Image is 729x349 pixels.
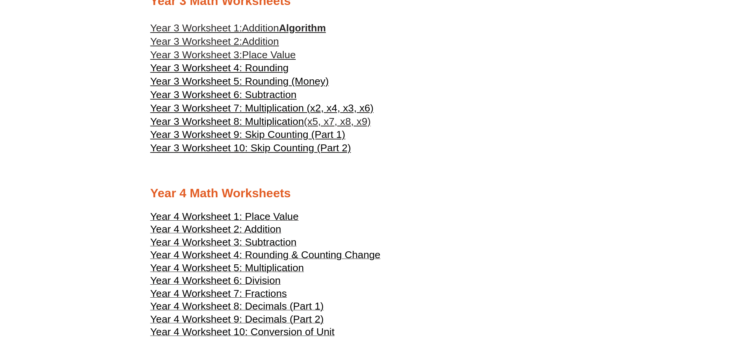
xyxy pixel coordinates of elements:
[150,329,335,337] a: Year 4 Worksheet 10: Conversion of Unit
[150,185,579,202] h2: Year 4 Math Worksheets
[150,48,296,62] a: Year 3 Worksheet 3:Place Value
[150,240,297,247] a: Year 4 Worksheet 3: Subtraction
[150,129,346,140] span: Year 3 Worksheet 9: Skip Counting (Part 1)
[150,116,304,127] span: Year 3 Worksheet 8: Multiplication
[150,61,289,75] a: Year 3 Worksheet 4: Rounding
[150,236,297,248] span: Year 4 Worksheet 3: Subtraction
[150,227,281,234] a: Year 4 Worksheet 2: Addition
[150,291,287,299] a: Year 4 Worksheet 7: Fractions
[150,249,381,261] span: Year 4 Worksheet 4: Rounding & Counting Change
[150,317,324,324] a: Year 4 Worksheet 9: Decimals (Part 2)
[150,313,324,325] span: Year 4 Worksheet 9: Decimals (Part 2)
[150,22,326,34] a: Year 3 Worksheet 1:AdditionAlgorithm
[150,128,346,141] a: Year 3 Worksheet 9: Skip Counting (Part 1)
[150,214,299,222] a: Year 4 Worksheet 1: Place Value
[150,22,242,34] span: Year 3 Worksheet 1:
[150,288,287,299] span: Year 4 Worksheet 7: Fractions
[150,300,324,312] span: Year 4 Worksheet 8: Decimals (Part 1)
[150,304,324,311] a: Year 4 Worksheet 8: Decimals (Part 1)
[150,223,281,235] span: Year 4 Worksheet 2: Addition
[242,49,296,61] span: Place Value
[150,89,297,100] span: Year 3 Worksheet 6: Subtraction
[150,265,304,273] a: Year 4 Worksheet 5: Multiplication
[304,116,371,127] span: (x5, x7, x8, x9)
[150,75,329,88] a: Year 3 Worksheet 5: Rounding (Money)
[150,88,297,102] a: Year 3 Worksheet 6: Subtraction
[150,262,304,274] span: Year 4 Worksheet 5: Multiplication
[150,278,281,286] a: Year 4 Worksheet 6: Division
[150,141,351,155] a: Year 3 Worksheet 10: Skip Counting (Part 2)
[242,36,279,47] span: Addition
[150,49,242,61] span: Year 3 Worksheet 3:
[242,22,279,34] span: Addition
[150,252,381,260] a: Year 4 Worksheet 4: Rounding & Counting Change
[602,262,729,349] iframe: Chat Widget
[150,36,242,47] span: Year 3 Worksheet 2:
[150,62,289,74] span: Year 3 Worksheet 4: Rounding
[150,211,299,222] span: Year 4 Worksheet 1: Place Value
[150,75,329,87] span: Year 3 Worksheet 5: Rounding (Money)
[150,102,374,114] span: Year 3 Worksheet 7: Multiplication (x2, x4, x3, x6)
[150,275,281,286] span: Year 4 Worksheet 6: Division
[150,115,371,128] a: Year 3 Worksheet 8: Multiplication(x5, x7, x8, x9)
[150,326,335,338] span: Year 4 Worksheet 10: Conversion of Unit
[150,102,374,115] a: Year 3 Worksheet 7: Multiplication (x2, x4, x3, x6)
[150,142,351,154] span: Year 3 Worksheet 10: Skip Counting (Part 2)
[150,35,279,48] a: Year 3 Worksheet 2:Addition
